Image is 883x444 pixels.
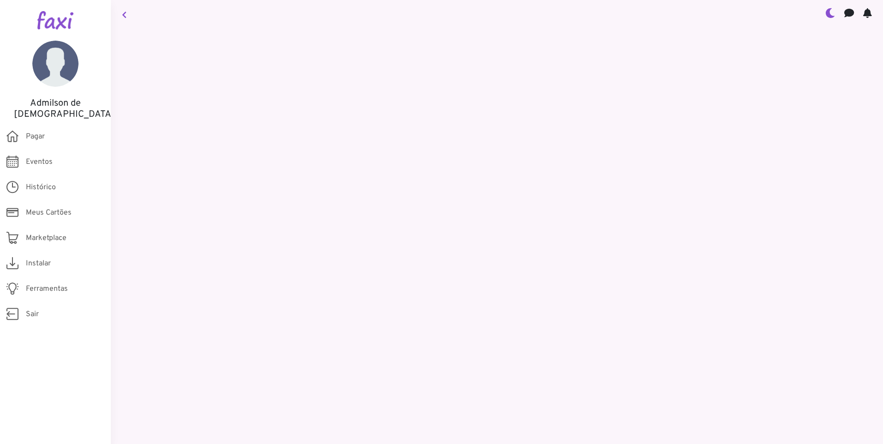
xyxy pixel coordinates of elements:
[26,233,67,244] span: Marketplace
[26,156,53,168] span: Eventos
[14,98,97,120] h5: Admilson de [DEMOGRAPHIC_DATA]
[26,258,51,269] span: Instalar
[26,182,56,193] span: Histórico
[26,283,68,294] span: Ferramentas
[26,309,39,320] span: Sair
[26,131,45,142] span: Pagar
[26,207,72,218] span: Meus Cartões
